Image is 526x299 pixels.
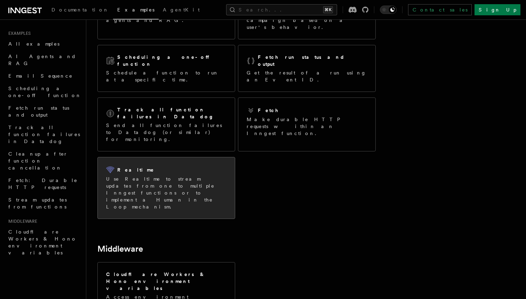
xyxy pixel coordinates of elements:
span: Middleware [6,219,37,224]
h2: Scheduling a one-off function [117,54,226,68]
span: Examples [6,31,31,36]
h2: Cloudflare Workers & Hono environment variables [106,271,226,292]
kbd: ⌘K [323,6,333,13]
a: Stream updates from functions [6,194,82,213]
a: Track all function failures in DatadogSend all function failures to Datadog (or similar) for moni... [97,97,235,151]
span: Cloudflare Workers & Hono environment variables [8,229,77,255]
a: Examples [113,2,159,19]
span: All examples [8,41,59,47]
a: Track all function failures in Datadog [6,121,82,148]
p: Get the result of a run using an Event ID. [247,69,367,83]
h2: Fetch run status and output [258,54,367,68]
span: AI Agents and RAG [8,54,76,66]
a: Scheduling a one-off function [6,82,82,102]
a: Fetch run status and output [6,102,82,121]
a: Cleanup after function cancellation [6,148,82,174]
a: Fetch: Durable HTTP requests [6,174,82,194]
span: Fetch run status and output [8,105,69,118]
span: Track all function failures in Datadog [8,125,80,144]
a: Middleware [97,244,143,254]
a: AI Agents and RAG [6,50,82,70]
a: Fetch run status and outputGet the result of a run using an Event ID. [238,45,376,92]
p: Use Realtime to stream updates from one to multiple Inngest functions or to implement a Human in ... [106,175,226,210]
span: Cleanup after function cancellation [8,151,68,171]
a: RealtimeUse Realtime to stream updates from one to multiple Inngest functions or to implement a H... [97,157,235,219]
a: Cloudflare Workers & Hono environment variables [6,226,82,259]
p: Send all function failures to Datadog (or similar) for monitoring. [106,122,226,143]
h2: Track all function failures in Datadog [117,106,226,120]
span: Fetch: Durable HTTP requests [8,178,78,190]
a: Documentation [47,2,113,19]
a: Email Sequence [6,70,82,82]
h2: Realtime [117,166,154,173]
button: Search...⌘K [226,4,337,15]
span: AgentKit [163,7,200,13]
p: Make durable HTTP requests within an Inngest function. [247,116,367,137]
span: Email Sequence [8,73,73,79]
p: Schedule a function to run at a specific time. [106,69,226,83]
a: FetchMake durable HTTP requests within an Inngest function. [238,97,376,151]
button: Toggle dark mode [380,6,397,14]
a: Scheduling a one-off functionSchedule a function to run at a specific time. [97,45,235,92]
span: Scheduling a one-off function [8,86,81,98]
a: All examples [6,38,82,50]
p: Build a dynamic drip campaign based on a user's behavior. [247,10,367,31]
span: Documentation [51,7,109,13]
a: Sign Up [475,4,520,15]
span: Examples [117,7,154,13]
a: AgentKit [159,2,204,19]
a: Contact sales [408,4,472,15]
h2: Fetch [258,107,279,114]
span: Stream updates from functions [8,197,67,210]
